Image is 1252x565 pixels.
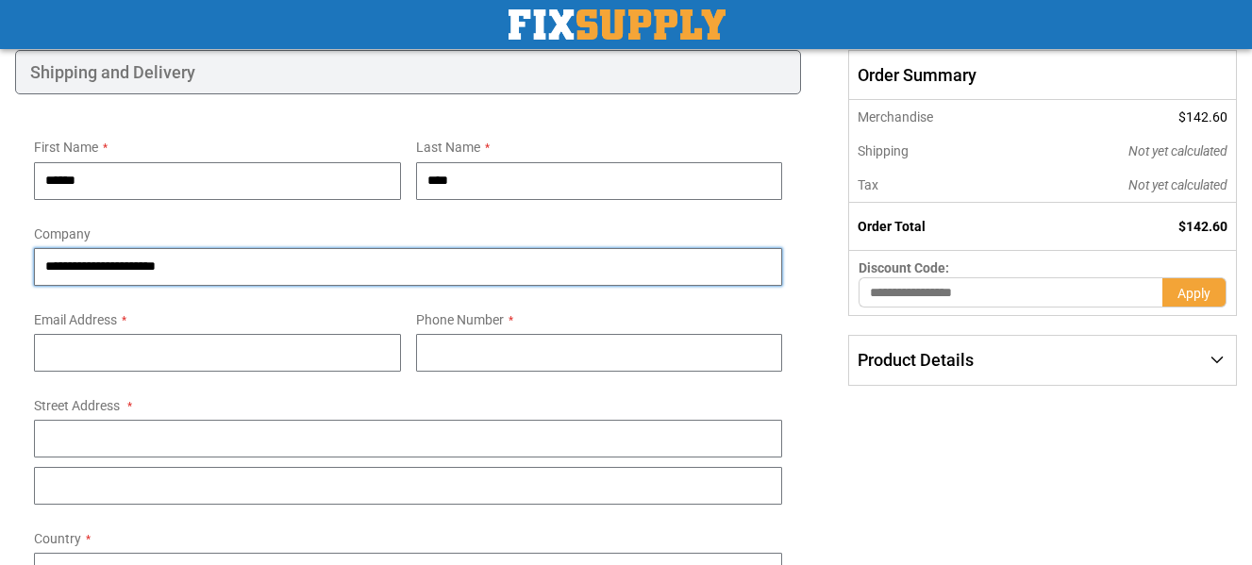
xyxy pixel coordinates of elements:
[1177,286,1210,301] span: Apply
[1128,177,1227,192] span: Not yet calculated
[1162,277,1227,307] button: Apply
[859,260,949,275] span: Discount Code:
[416,140,480,155] span: Last Name
[416,312,504,327] span: Phone Number
[858,143,909,158] span: Shipping
[1128,143,1227,158] span: Not yet calculated
[1178,109,1227,125] span: $142.60
[858,350,974,370] span: Product Details
[1178,219,1227,234] span: $142.60
[34,140,98,155] span: First Name
[34,398,120,413] span: Street Address
[34,312,117,327] span: Email Address
[849,100,1021,134] th: Merchandise
[34,531,81,546] span: Country
[858,219,926,234] strong: Order Total
[848,50,1237,101] span: Order Summary
[509,9,726,40] img: Fix Industrial Supply
[509,9,726,40] a: store logo
[34,226,91,241] span: Company
[849,168,1021,203] th: Tax
[15,50,801,95] div: Shipping and Delivery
